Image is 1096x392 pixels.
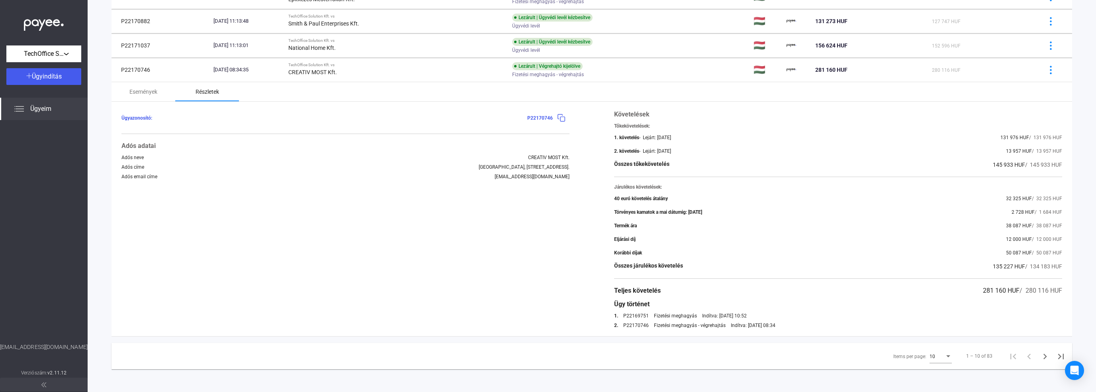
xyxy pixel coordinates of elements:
span: 13 957 HUF [1006,148,1032,154]
div: Összes tőkekövetelés [614,160,669,169]
span: 131 976 HUF [1000,135,1029,140]
div: Törvényes kamatok a mai dátumig: [DATE] [614,209,702,215]
div: Lezárult | Végrehajtó kijelölve [512,62,583,70]
div: 2. [614,323,618,328]
strong: Smith & Paul Enterprises Kft. [288,20,359,27]
a: P22169751 [623,313,649,319]
button: Last page [1053,348,1069,364]
img: payee-logo [787,65,796,75]
span: Ügyazonosító: [121,115,152,121]
span: 145 933 HUF [993,162,1025,168]
div: Részletek [196,87,219,97]
div: TechOffice Solution Kft. vs [288,14,506,19]
img: payee-logo [787,41,796,50]
button: Ügyindítás [6,68,81,85]
span: / 50 087 HUF [1032,250,1062,256]
span: P22170746 [527,115,553,121]
img: copy-blue [557,114,566,122]
div: - Lejárt: [DATE] [639,135,671,140]
span: / 134 183 HUF [1025,263,1062,270]
span: / 131 976 HUF [1029,135,1062,140]
span: Ügyvédi levél [512,21,540,31]
div: Lezárult | Ügyvédi levél kézbesítve [512,14,593,22]
span: 50 087 HUF [1006,250,1032,256]
span: / 280 116 HUF [1020,287,1062,294]
div: [DATE] 11:13:48 [213,17,282,25]
button: more-blue [1042,37,1059,54]
div: Indítva: [DATE] 08:34 [731,323,775,328]
div: 1 – 10 of 83 [966,351,992,361]
button: more-blue [1042,13,1059,30]
td: P22171037 [112,33,210,57]
span: / 32 325 HUF [1032,196,1062,201]
span: 38 087 HUF [1006,223,1032,229]
div: 1. követelés [614,135,639,140]
span: 32 325 HUF [1006,196,1032,201]
div: Ügy történet [614,299,1062,309]
span: 281 160 HUF [815,67,847,73]
div: - Lejárt: [DATE] [639,148,671,154]
strong: CREATIV MOST Kft. [288,69,337,75]
div: Open Intercom Messenger [1065,361,1084,380]
span: 12 000 HUF [1006,236,1032,242]
img: more-blue [1047,17,1055,26]
td: P22170746 [112,58,210,82]
span: Ügyindítás [32,73,62,80]
span: TechOffice Solution Kft. [24,49,64,59]
button: Previous page [1021,348,1037,364]
span: 10 [930,354,935,359]
td: 🇭🇺 [750,58,783,82]
img: list.svg [14,104,24,114]
div: Korábbi díjak [614,250,642,256]
div: Adós neve [121,155,144,160]
div: [DATE] 08:34:35 [213,66,282,74]
span: 2 728 HUF [1012,209,1035,215]
button: copy-blue [553,110,570,126]
div: Összes járulékos követelés [614,262,683,271]
span: Ügyvédi levél [512,45,540,55]
span: 280 116 HUF [932,67,961,73]
a: P22170746 [623,323,649,328]
span: Fizetési meghagyás - végrehajtás [512,70,584,79]
img: more-blue [1047,41,1055,50]
img: white-payee-white-dot.svg [24,15,64,31]
img: payee-logo [787,16,796,26]
div: Események [129,87,157,97]
span: / 13 957 HUF [1032,148,1062,154]
td: 🇭🇺 [750,9,783,33]
strong: National Home Kft. [288,45,336,51]
div: 40 euró követelés átalány [614,196,668,201]
div: Termék ára [614,223,637,229]
span: 127 747 HUF [932,19,961,24]
img: more-blue [1047,66,1055,74]
span: / 145 933 HUF [1025,162,1062,168]
button: Next page [1037,348,1053,364]
div: TechOffice Solution Kft. vs [288,63,506,67]
span: 131 273 HUF [815,18,847,24]
div: [DATE] 11:13:01 [213,41,282,49]
div: [GEOGRAPHIC_DATA], [STREET_ADDRESS]. [479,164,570,170]
span: / 38 087 HUF [1032,223,1062,229]
img: plus-white.svg [26,73,32,79]
div: Fizetési meghagyás - végrehajtás [654,323,726,328]
span: / 1 684 HUF [1035,209,1062,215]
td: 🇭🇺 [750,33,783,57]
strong: v2.11.12 [47,370,67,376]
span: 135 227 HUF [993,263,1025,270]
div: [EMAIL_ADDRESS][DOMAIN_NAME] [495,174,570,179]
span: Ügyeim [30,104,51,114]
div: TechOffice Solution Kft. vs [288,38,506,43]
span: 281 160 HUF [983,287,1020,294]
img: arrow-double-left-grey.svg [41,382,46,387]
div: 2. követelés [614,148,639,154]
span: 156 624 HUF [815,42,847,49]
div: 1. [614,313,618,319]
div: Indítva: [DATE] 10:52 [702,313,747,319]
div: Tőkekövetelések: [614,123,1062,129]
button: TechOffice Solution Kft. [6,45,81,62]
mat-select: Items per page: [930,351,952,361]
td: P22170882 [112,9,210,33]
div: Adós email címe [121,174,157,179]
button: First page [1005,348,1021,364]
div: CREATIV MOST Kft. [528,155,570,160]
